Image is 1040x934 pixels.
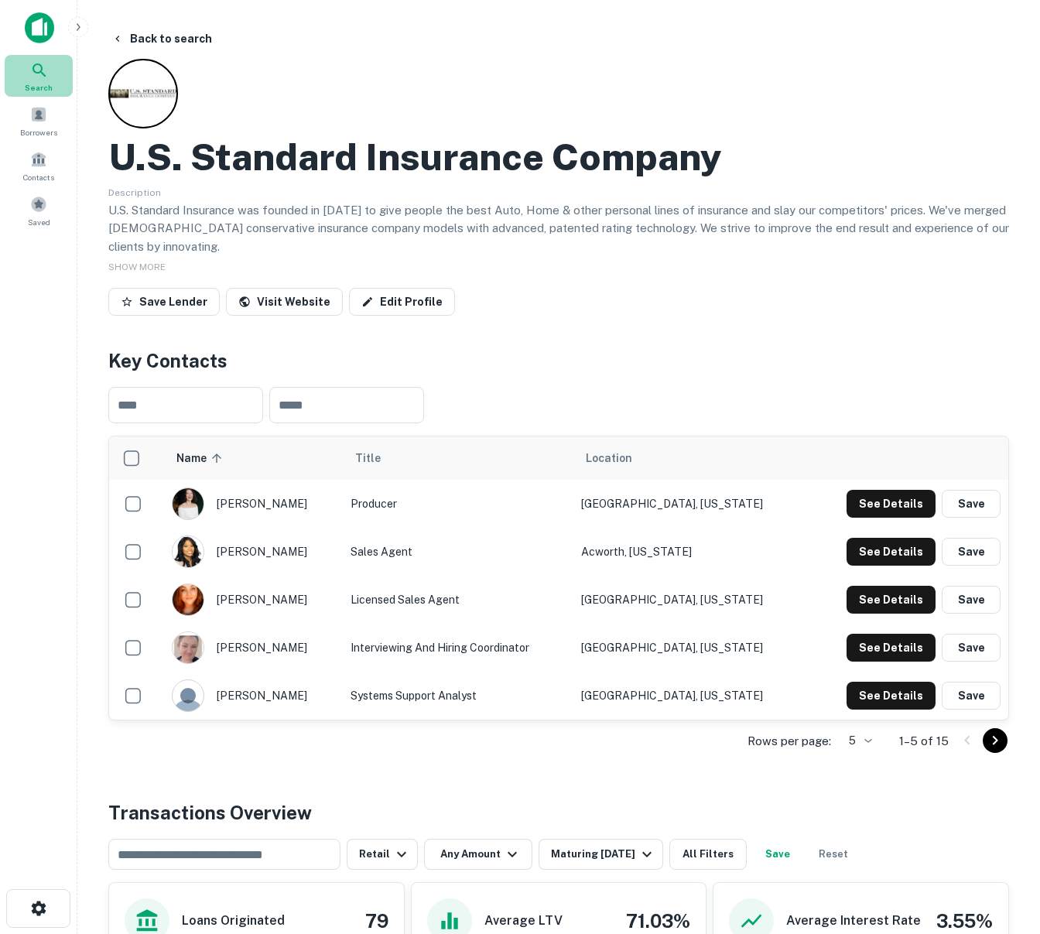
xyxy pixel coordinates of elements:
[573,672,807,720] td: [GEOGRAPHIC_DATA], [US_STATE]
[5,55,73,97] a: Search
[109,436,1008,720] div: scrollable content
[105,25,218,53] button: Back to search
[847,634,936,662] button: See Details
[586,449,632,467] span: Location
[172,631,335,664] div: [PERSON_NAME]
[484,912,563,930] h6: Average LTV
[343,624,573,672] td: Interviewing and Hiring Coordinator
[173,632,204,663] img: 1648494083531
[108,799,312,826] h4: Transactions Overview
[25,81,53,94] span: Search
[551,845,656,864] div: Maturing [DATE]
[20,126,57,139] span: Borrowers
[573,624,807,672] td: [GEOGRAPHIC_DATA], [US_STATE]
[349,288,455,316] a: Edit Profile
[942,538,1001,566] button: Save
[786,912,921,930] h6: Average Interest Rate
[108,135,722,180] h2: U.s. Standard Insurance Company
[355,449,401,467] span: Title
[847,490,936,518] button: See Details
[343,576,573,624] td: Licensed Sales Agent
[573,480,807,528] td: [GEOGRAPHIC_DATA], [US_STATE]
[226,288,343,316] a: Visit Website
[5,100,73,142] a: Borrowers
[5,145,73,186] a: Contacts
[108,201,1009,256] p: U.S. Standard Insurance was founded in [DATE] to give people the best Auto, Home & other personal...
[172,679,335,712] div: [PERSON_NAME]
[424,839,532,870] button: Any Amount
[173,488,204,519] img: 1695406529578
[899,732,949,751] p: 1–5 of 15
[573,576,807,624] td: [GEOGRAPHIC_DATA], [US_STATE]
[5,190,73,231] a: Saved
[942,490,1001,518] button: Save
[173,584,204,615] img: 1605713110227
[942,682,1001,710] button: Save
[573,436,807,480] th: Location
[172,488,335,520] div: [PERSON_NAME]
[573,528,807,576] td: Acworth, [US_STATE]
[847,586,936,614] button: See Details
[25,12,54,43] img: capitalize-icon.png
[847,682,936,710] button: See Details
[539,839,663,870] button: Maturing [DATE]
[23,171,54,183] span: Contacts
[753,839,802,870] button: Save your search to get updates of matches that match your search criteria.
[173,680,204,711] img: 9c8pery4andzj6ohjkjp54ma2
[837,730,874,752] div: 5
[108,262,166,272] span: SHOW MORE
[942,586,1001,614] button: Save
[847,538,936,566] button: See Details
[963,810,1040,884] iframe: Chat Widget
[108,187,161,198] span: Description
[942,634,1001,662] button: Save
[172,535,335,568] div: [PERSON_NAME]
[172,583,335,616] div: [PERSON_NAME]
[28,216,50,228] span: Saved
[176,449,227,467] span: Name
[164,436,343,480] th: Name
[343,436,573,480] th: Title
[983,728,1007,753] button: Go to next page
[669,839,747,870] button: All Filters
[343,480,573,528] td: Producer
[173,536,204,567] img: 1689565289153
[343,672,573,720] td: Systems Support Analyst
[747,732,831,751] p: Rows per page:
[108,288,220,316] button: Save Lender
[108,347,1009,375] h4: Key Contacts
[343,528,573,576] td: Sales Agent
[347,839,418,870] button: Retail
[182,912,285,930] h6: Loans Originated
[809,839,858,870] button: Reset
